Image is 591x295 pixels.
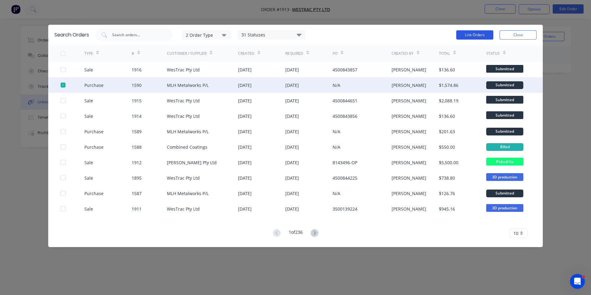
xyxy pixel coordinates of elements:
[285,51,303,56] div: Required
[84,144,104,150] div: Purchase
[167,159,217,166] div: [PERSON_NAME] Pty Ltd
[285,113,299,119] div: [DATE]
[132,159,142,166] div: 1912
[84,190,104,197] div: Purchase
[132,82,142,88] div: 1590
[285,97,299,104] div: [DATE]
[186,32,227,38] div: 2 Order Type
[333,51,338,56] div: PO
[132,175,142,181] div: 1895
[84,128,104,135] div: Purchase
[167,175,200,181] div: WesTrac Pty Ltd
[167,66,200,73] div: WesTrac Pty Ltd
[392,51,414,56] div: Created By
[439,97,458,104] div: $2,088.19
[500,30,537,40] button: Close
[238,32,305,38] div: 31 Statuses
[132,97,142,104] div: 1915
[439,206,455,212] div: $945.16
[333,113,357,119] div: 4500843856
[439,175,455,181] div: $738.80
[84,175,93,181] div: Sale
[486,96,523,104] span: Submitted
[132,190,142,197] div: 1587
[392,66,426,73] div: [PERSON_NAME]
[285,128,299,135] div: [DATE]
[238,206,252,212] div: [DATE]
[132,144,142,150] div: 1588
[486,173,523,181] span: 3D production
[570,274,585,289] iframe: Intercom live chat
[333,82,340,88] div: N/A
[167,97,200,104] div: WesTrac Pty Ltd
[333,66,357,73] div: 4500843857
[238,82,252,88] div: [DATE]
[182,30,231,40] button: 2 Order Type
[238,144,252,150] div: [DATE]
[167,51,206,56] div: Customer / Supplier
[285,144,299,150] div: [DATE]
[167,113,200,119] div: WesTrac Pty Ltd
[513,230,518,237] span: 10
[333,190,340,197] div: N/A
[167,144,207,150] div: Combined Coatings
[392,82,426,88] div: [PERSON_NAME]
[132,206,142,212] div: 1911
[167,82,209,88] div: MLH Metalworks P/L
[392,113,426,119] div: [PERSON_NAME]
[486,51,500,56] div: Status
[439,144,455,150] div: $550.00
[84,113,93,119] div: Sale
[167,128,209,135] div: MLH Metalworks P/L
[167,206,200,212] div: WesTrac Pty Ltd
[84,97,93,104] div: Sale
[285,82,299,88] div: [DATE]
[238,66,252,73] div: [DATE]
[392,97,426,104] div: [PERSON_NAME]
[238,128,252,135] div: [DATE]
[238,113,252,119] div: [DATE]
[486,128,523,135] div: Submitted
[392,144,426,150] div: [PERSON_NAME]
[392,206,426,212] div: [PERSON_NAME]
[333,97,357,104] div: 4500844651
[84,206,93,212] div: Sale
[486,158,523,165] span: Picked Up
[285,190,299,197] div: [DATE]
[84,51,93,56] div: TYPE
[285,159,299,166] div: [DATE]
[486,190,523,197] div: Submitted
[439,82,458,88] div: $1,574.86
[439,113,455,119] div: $136.60
[84,159,93,166] div: Sale
[167,190,209,197] div: MLH Metalworks P/L
[392,175,426,181] div: [PERSON_NAME]
[238,175,252,181] div: [DATE]
[112,32,163,38] input: Search orders...
[289,229,303,238] div: 1 of 236
[132,113,142,119] div: 1914
[439,190,455,197] div: $126.76
[392,159,426,166] div: [PERSON_NAME]
[486,143,523,151] div: Billed
[285,66,299,73] div: [DATE]
[486,204,523,212] span: 3D production
[238,159,252,166] div: [DATE]
[132,128,142,135] div: 1589
[285,175,299,181] div: [DATE]
[238,190,252,197] div: [DATE]
[333,175,357,181] div: 4500844225
[486,65,523,73] span: Submitted
[84,66,93,73] div: Sale
[54,31,89,39] div: Search Orders
[486,81,523,89] div: Submitted
[285,206,299,212] div: [DATE]
[392,190,426,197] div: [PERSON_NAME]
[439,66,455,73] div: $136.60
[439,159,458,166] div: $5,500.00
[439,51,450,56] div: Total
[333,128,340,135] div: N/A
[333,206,357,212] div: 3500139224
[486,111,523,119] span: Submitted
[238,51,254,56] div: Created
